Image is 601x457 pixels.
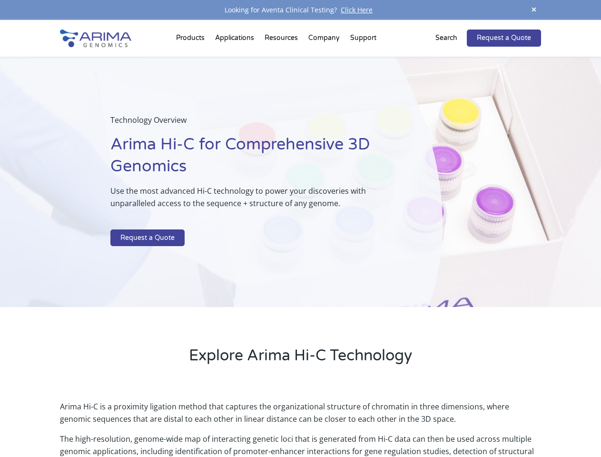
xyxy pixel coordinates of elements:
p: Search [435,32,457,44]
div: Looking for Aventa Clinical Testing? [60,4,541,16]
a: Request a Quote [110,229,185,247]
a: Request a Quote [467,30,541,47]
h2: Explore Arima Hi-C Technology [60,345,541,374]
p: Use the most advanced Hi-C technology to power your discoveries with unparalleled access to the s... [110,185,394,217]
h1: Arima Hi-C for Comprehensive 3D Genomics [110,134,394,185]
p: Arima Hi-C is a proximity ligation method that captures the organizational structure of chromatin... [60,400,541,433]
a: Click Here [337,5,376,14]
img: Arima-Genomics-logo [60,30,131,47]
p: Technology Overview [110,114,394,134]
